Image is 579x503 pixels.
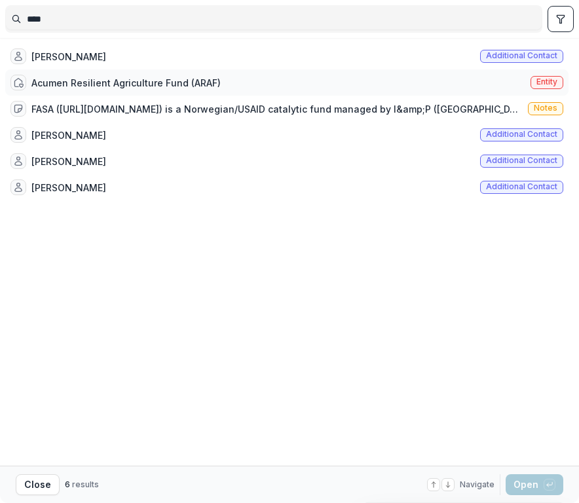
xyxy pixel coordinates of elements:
div: [PERSON_NAME] [31,128,106,142]
span: Navigate [460,479,495,491]
span: Additional contact [486,156,557,165]
span: Notes [534,103,557,113]
div: [PERSON_NAME] [31,181,106,195]
div: FASA ([URL][DOMAIN_NAME]) is a Norwegian/USAID catalytic fund managed by I&amp;P ([GEOGRAPHIC_DAT... [31,102,523,116]
button: Open [506,474,563,495]
div: Acumen Resilient Agriculture Fund (ARAF) [31,76,221,90]
span: results [72,479,99,489]
span: Additional contact [486,130,557,139]
span: Additional contact [486,51,557,60]
span: Additional contact [486,182,557,191]
button: Close [16,474,60,495]
span: 6 [65,479,70,489]
div: [PERSON_NAME] [31,155,106,168]
button: toggle filters [548,6,574,32]
div: [PERSON_NAME] [31,50,106,64]
span: Entity [536,77,557,86]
